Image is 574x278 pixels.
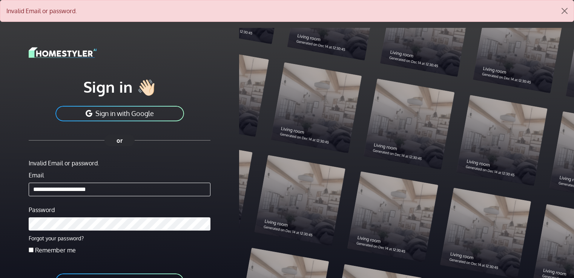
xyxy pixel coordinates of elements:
h1: Sign in 👋🏻 [29,77,210,96]
label: Remember me [35,246,76,255]
a: Forgot your password? [29,235,84,241]
img: logo-3de290ba35641baa71223ecac5eacb59cb85b4c7fdf211dc9aaecaaee71ea2f8.svg [29,46,97,59]
label: Password [29,205,55,214]
div: Invalid Email or password. [29,159,210,168]
button: Sign in with Google [55,105,185,122]
button: Close [556,0,574,21]
label: Email [29,171,44,180]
